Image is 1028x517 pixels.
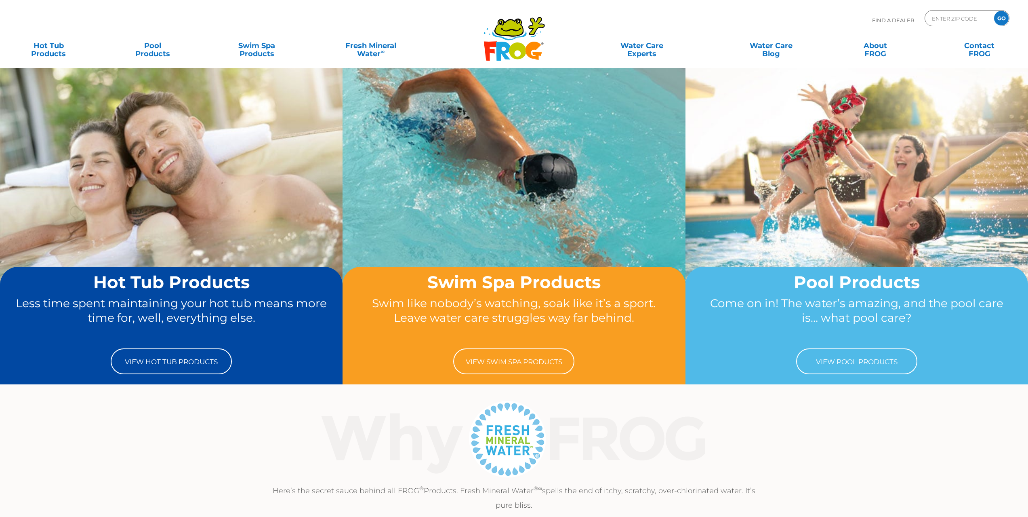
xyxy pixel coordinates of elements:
[358,273,670,291] h2: Swim Spa Products
[835,38,916,54] a: AboutFROG
[939,38,1020,54] a: ContactFROG
[111,348,232,374] a: View Hot Tub Products
[381,48,385,55] sup: ∞
[343,68,685,324] img: home-banner-swim-spa-short
[994,11,1009,25] input: GO
[216,38,297,54] a: Swim SpaProducts
[15,273,327,291] h2: Hot Tub Products
[701,273,1013,291] h2: Pool Products
[534,485,542,492] sup: ®∞
[419,485,424,492] sup: ®
[576,38,708,54] a: Water CareExperts
[266,483,763,513] p: Here’s the secret sauce behind all FROG Products. Fresh Mineral Water spells the end of itchy, sc...
[358,296,670,340] p: Swim like nobody’s watching, soak like it’s a sport. Leave water care struggles way far behind.
[701,296,1013,340] p: Come on in! The water’s amazing, and the pool care is… what pool care?
[305,399,723,479] img: Why Frog
[685,68,1028,324] img: home-banner-pool-short
[731,38,811,54] a: Water CareBlog
[8,38,89,54] a: Hot TubProducts
[112,38,193,54] a: PoolProducts
[320,38,422,54] a: Fresh MineralWater∞
[796,348,917,374] a: View Pool Products
[931,13,986,24] input: Zip Code Form
[872,10,914,30] p: Find A Dealer
[15,296,327,340] p: Less time spent maintaining your hot tub means more time for, well, everything else.
[453,348,574,374] a: View Swim Spa Products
